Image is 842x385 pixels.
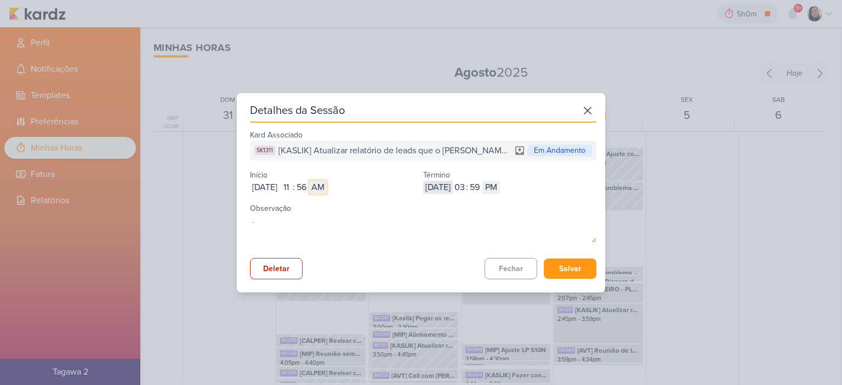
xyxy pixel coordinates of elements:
[293,181,295,194] div: :
[278,144,511,157] span: [KASLIK] Atualizar relatório de leads que o [PERSON_NAME] pediu
[250,258,303,279] button: Deletar
[250,204,291,213] label: Observação
[250,130,303,140] label: Kard Associado
[250,170,268,180] label: Início
[466,181,468,194] div: :
[250,103,345,118] div: Detalhes da Sessão
[254,146,275,155] div: SK1311
[423,170,450,180] label: Término
[544,258,596,279] button: Salvar
[527,145,592,156] div: Em Andamento
[485,258,537,279] button: Fechar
